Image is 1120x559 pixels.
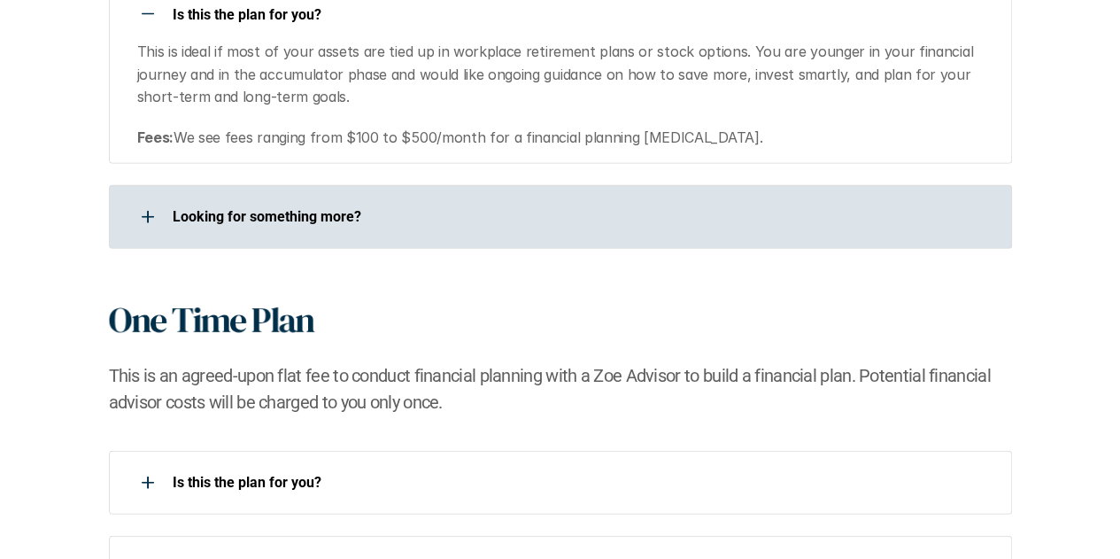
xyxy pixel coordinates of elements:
[137,128,174,146] strong: Fees:
[109,299,313,341] h1: One Time Plan
[173,6,989,23] p: Is this the plan for you?​
[173,474,989,491] p: Is this the plan for you?​
[173,208,989,225] p: Looking for something more?​
[137,127,991,150] p: We see fees ranging from $100 to $500/month for a financial planning [MEDICAL_DATA].
[137,41,991,109] p: This is ideal if most of your assets are tied up in workplace retirement plans or stock options. ...
[109,362,1012,415] h2: This is an agreed-upon flat fee to conduct financial planning with a Zoe Advisor to build a finan...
